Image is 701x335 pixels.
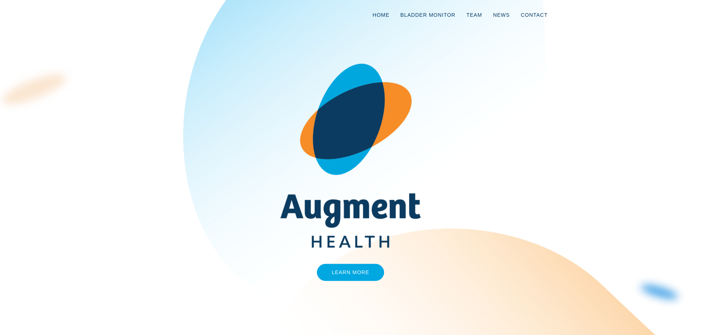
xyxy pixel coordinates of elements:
a: Learn More [317,264,384,281]
img: AugmentHealth_FullColor_Transparent.png [275,63,426,248]
a: News [487,3,515,27]
a: Bladder Monitor [395,3,461,27]
a: Home [367,3,395,27]
a: Contact [515,3,553,27]
img: logo [148,12,177,19]
a: Team [461,3,487,27]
